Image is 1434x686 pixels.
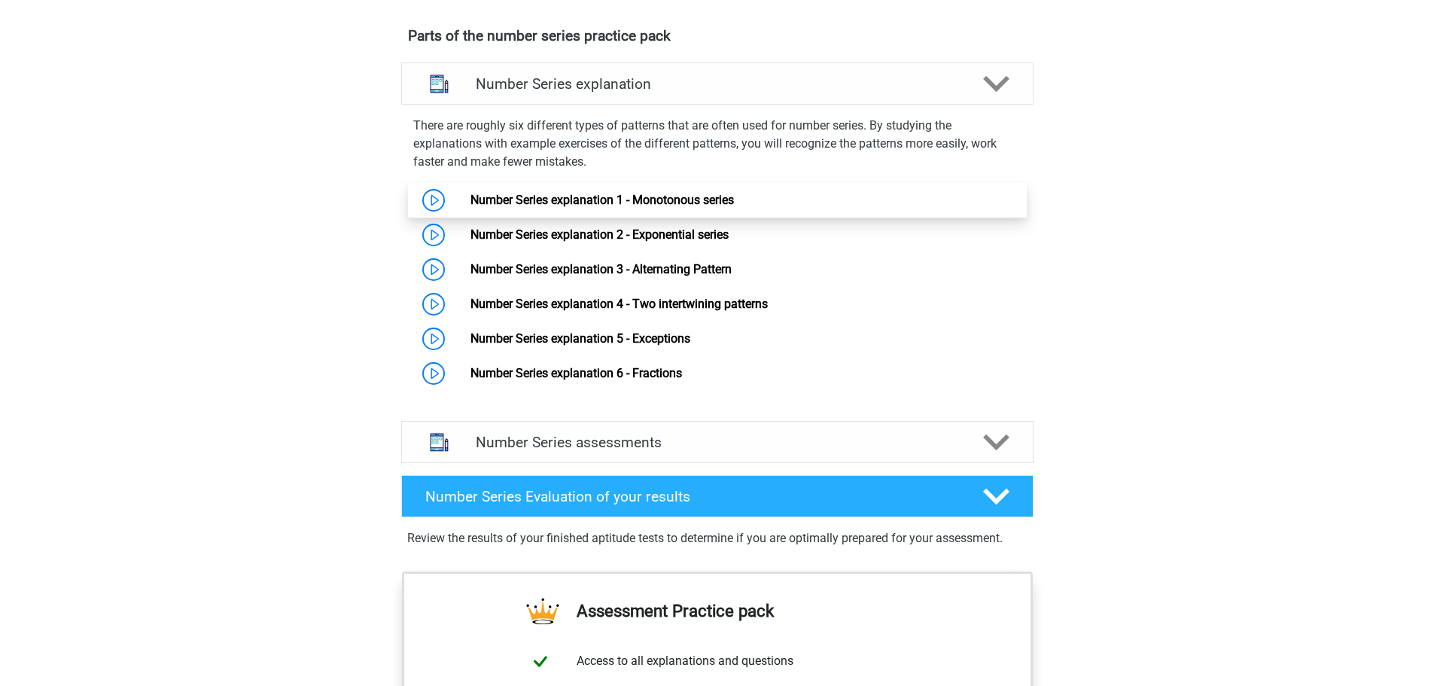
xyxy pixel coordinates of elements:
p: There are roughly six different types of patterns that are often used for number series. By study... [413,117,1021,171]
h4: Parts of the number series practice pack [408,27,1027,44]
img: number series explanations [420,65,458,103]
a: explanations Number Series explanation [395,63,1040,105]
p: Review the results of your finished aptitude tests to determine if you are optimally prepared for... [407,529,1028,547]
a: Number Series Evaluation of your results [395,475,1040,517]
a: Number Series explanation 5 - Exceptions [470,331,690,346]
a: Number Series explanation 2 - Exponential series [470,227,729,242]
h4: Number Series explanation [476,75,959,93]
img: number series assessments [420,423,458,462]
a: assessments Number Series assessments [395,421,1040,463]
h4: Number Series assessments [476,434,959,451]
a: Number Series explanation 6 - Fractions [470,366,682,380]
a: Number Series explanation 3 - Alternating Pattern [470,262,732,276]
a: Number Series explanation 4 - Two intertwining patterns [470,297,768,311]
h4: Number Series Evaluation of your results [425,488,959,505]
a: Number Series explanation 1 - Monotonous series [470,193,734,207]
